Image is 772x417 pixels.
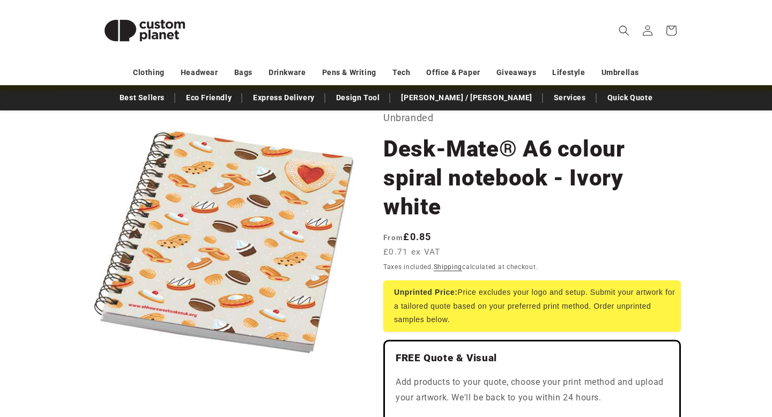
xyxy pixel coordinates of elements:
p: Add products to your quote, choose your print method and upload your artwork. We'll be back to yo... [396,375,669,406]
a: Express Delivery [248,88,320,107]
h1: Desk-Mate® A6 colour spiral notebook - Ivory white [383,135,681,221]
a: Pens & Writing [322,63,376,82]
a: Shipping [434,263,463,271]
summary: Search [612,19,636,42]
a: [PERSON_NAME] / [PERSON_NAME] [396,88,537,107]
span: £0.71 ex VAT [383,246,441,258]
a: Giveaways [496,63,536,82]
div: Price excludes your logo and setup. Submit your artwork for a tailored quote based on your prefer... [383,280,681,332]
iframe: Chat Widget [588,301,772,417]
media-gallery: Gallery Viewer [91,109,357,375]
a: Headwear [181,63,218,82]
img: Custom Planet [91,6,198,55]
a: Quick Quote [602,88,658,107]
h3: FREE Quote & Visual [396,352,669,364]
strong: Unprinted Price: [394,288,458,296]
a: Services [548,88,591,107]
div: Taxes included. calculated at checkout. [383,262,681,272]
a: Lifestyle [552,63,585,82]
a: Drinkware [269,63,306,82]
strong: £0.85 [383,231,432,242]
a: Design Tool [331,88,385,107]
a: Eco Friendly [181,88,237,107]
a: Bags [234,63,253,82]
span: From [383,233,403,242]
a: Best Sellers [114,88,170,107]
a: Tech [392,63,410,82]
a: Office & Paper [426,63,480,82]
a: Umbrellas [602,63,639,82]
p: Unbranded [383,109,681,126]
a: Custom Planet [87,2,203,58]
a: Clothing [133,63,165,82]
